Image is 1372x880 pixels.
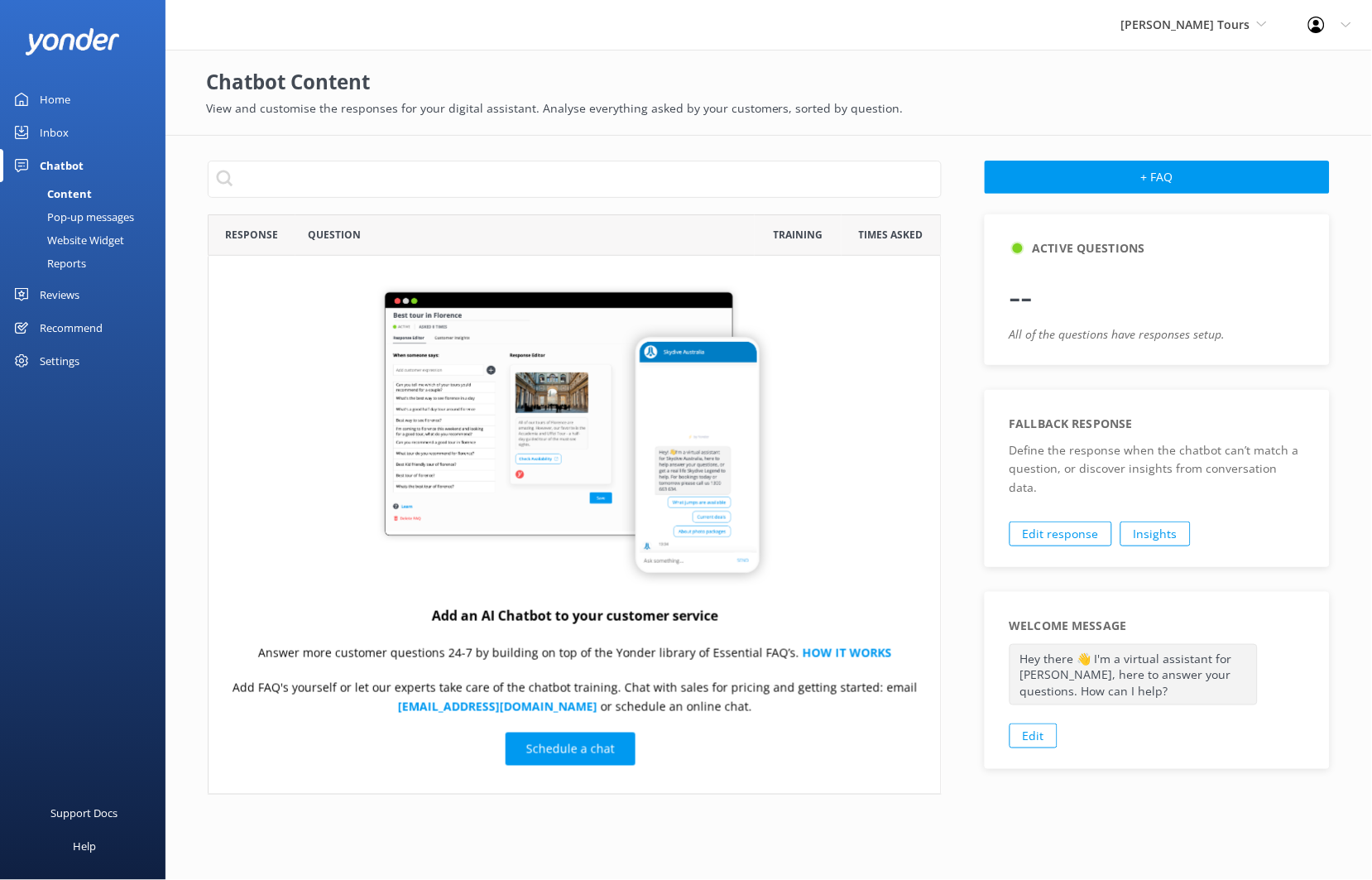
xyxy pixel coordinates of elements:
[73,830,96,863] div: Help
[40,344,79,377] div: Settings
[225,679,924,716] p: Add FAQ's yourself or let our experts take care of the chatbot training. Chat with sales for pric...
[10,252,86,275] div: Reports
[10,252,166,275] a: Reports
[10,205,166,228] a: Pop-up messages
[859,227,923,243] span: Times Asked
[1010,415,1133,433] h5: Fallback response
[377,284,774,588] img: chatbot...
[774,227,823,243] span: Training
[506,733,636,766] a: Schedule a chat
[10,228,124,252] div: Website Widget
[208,256,942,794] div: grid
[1010,522,1112,546] a: Edit response
[40,116,69,149] div: Inbox
[308,227,361,243] span: Question
[10,228,166,252] a: Website Widget
[25,28,120,55] img: yonder-white-logo.png
[803,645,892,661] a: HOW IT WORKS
[1010,266,1305,325] p: --
[1120,522,1191,546] a: Insights
[226,227,279,243] span: Response
[398,698,597,714] a: [EMAIL_ADDRESS][DOMAIN_NAME]
[985,161,1330,194] button: + FAQ
[40,311,103,344] div: Recommend
[40,278,79,311] div: Reviews
[51,797,118,830] div: Support Docs
[206,99,1331,118] p: View and customise the responses for your digital assistant. Analyse everything asked by your cus...
[1010,724,1058,748] a: Edit
[1010,326,1226,342] i: All of the questions have responses setup.
[10,182,166,205] a: Content
[40,83,70,116] div: Home
[1121,17,1250,32] span: [PERSON_NAME] Tours
[40,149,84,182] div: Chatbot
[10,182,92,205] div: Content
[206,66,1331,98] h2: Chatbot Content
[10,205,134,228] div: Pop-up messages
[1010,441,1305,497] p: Define the response when the chatbot can’t match a question, or discover insights from conversati...
[1033,239,1145,257] h5: Active Questions
[1010,617,1127,635] h5: Welcome Message
[1010,644,1258,706] p: Hey there 👋 I'm a virtual assistant for [PERSON_NAME], here to answer your questions. How can I h...
[258,644,892,662] p: Answer more customer questions 24-7 by building on top of the Yonder library of Essential FAQ’s.
[432,606,718,628] h4: Add an AI Chatbot to your customer service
